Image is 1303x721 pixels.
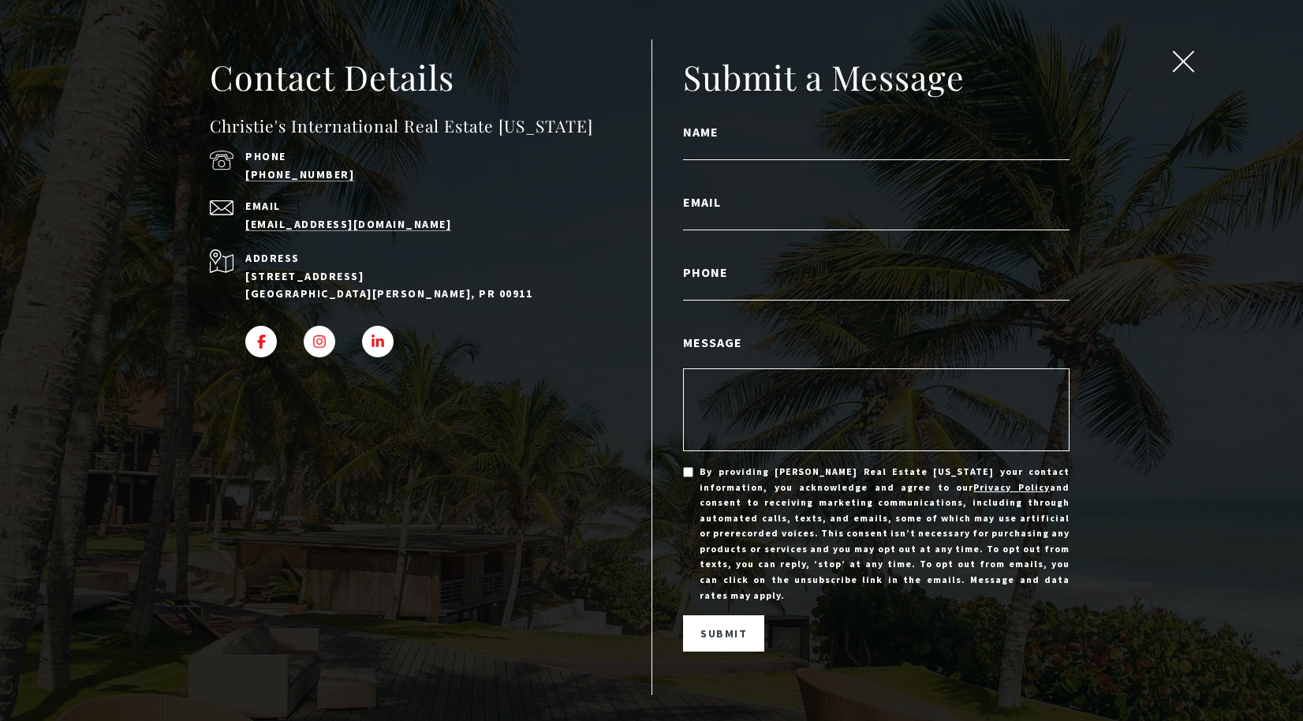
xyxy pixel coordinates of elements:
button: Submit Submitting Submitted [683,615,764,652]
div: Do you have questions? [17,35,228,47]
button: close modal [1168,50,1198,77]
a: LINKEDIN - open in a new tab [362,326,394,357]
input: By providing [PERSON_NAME] Real Estate [US_STATE] your contact information, you acknowledge and a... [683,467,693,477]
span: Submit [700,626,747,641]
h2: Submit a Message [683,55,1070,99]
label: Phone [683,262,1070,282]
a: FACEBOOK - open in a new tab [245,326,277,357]
label: Email [683,192,1070,212]
p: Email [245,200,607,211]
label: Message [683,332,1070,353]
div: Call or text [DATE], we are here to help! [17,50,228,62]
span: By providing [PERSON_NAME] Real Estate [US_STATE] your contact information, you acknowledge and a... [700,464,1070,603]
a: INSTAGRAM - open in a new tab [304,326,335,357]
span: I agree to be contacted by [PERSON_NAME] International Real Estate PR via text, call & email. To ... [20,97,225,127]
p: Phone [245,151,607,162]
a: [EMAIL_ADDRESS][DOMAIN_NAME] [245,217,451,231]
p: [STREET_ADDRESS] [GEOGRAPHIC_DATA][PERSON_NAME], PR 00911 [245,267,607,303]
h4: Christie's International Real Estate [US_STATE] [210,114,651,139]
h2: Contact Details [210,55,651,99]
span: [PHONE_NUMBER] [65,74,196,90]
p: Address [245,249,607,267]
a: call (939) 337-3000 [245,167,354,181]
a: Privacy Policy - open in a new tab [973,481,1050,493]
label: Name [683,121,1070,142]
